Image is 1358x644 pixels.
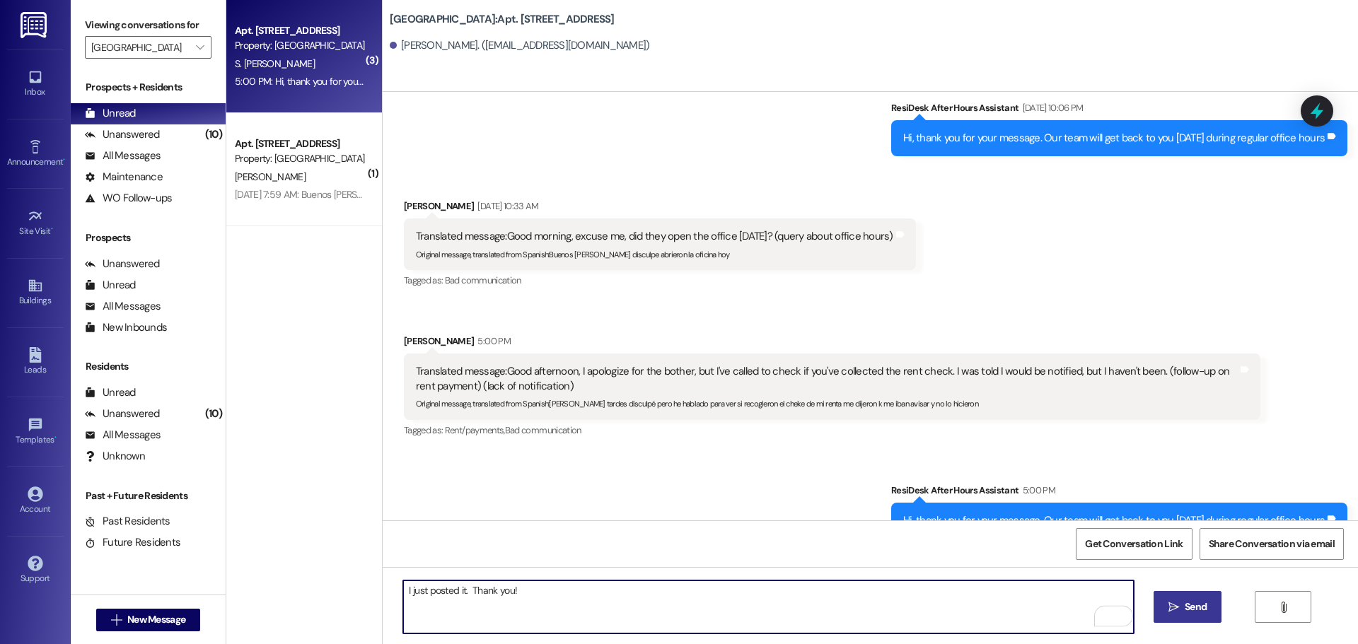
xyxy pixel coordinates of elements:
[51,224,53,234] span: •
[416,364,1238,394] div: Translated message: Good afternoon, I apologize for the bother, but I've called to check if you'v...
[202,124,226,146] div: (10)
[85,449,145,464] div: Unknown
[505,424,581,436] span: Bad communication
[196,42,204,53] i: 
[202,403,226,425] div: (10)
[404,199,916,218] div: [PERSON_NAME]
[235,57,315,70] span: S. [PERSON_NAME]
[7,551,64,590] a: Support
[235,136,366,151] div: Apt. [STREET_ADDRESS]
[474,199,538,213] div: [DATE] 10:33 AM
[1278,602,1289,613] i: 
[235,151,366,166] div: Property: [GEOGRAPHIC_DATA]
[7,482,64,520] a: Account
[235,75,663,88] div: 5:00 PM: Hi, thank you for your message. Our team will get back to you [DATE] during regular offi...
[85,14,211,36] label: Viewing conversations for
[404,334,1260,353] div: [PERSON_NAME]
[85,320,167,335] div: New Inbounds
[85,191,172,206] div: WO Follow-ups
[1154,591,1222,623] button: Send
[1209,537,1335,551] span: Share Conversation via email
[85,514,170,529] div: Past Residents
[85,406,160,421] div: Unanswered
[1076,528,1192,560] button: Get Conversation Link
[7,343,64,381] a: Leads
[21,12,50,38] img: ResiDesk Logo
[903,513,1325,528] div: Hi, thank you for your message. Our team will get back to you [DATE] during regular office hours
[7,204,64,242] a: Site Visit •
[235,38,366,53] div: Property: [GEOGRAPHIC_DATA]
[416,399,978,409] sub: Original message, translated from Spanish : [PERSON_NAME] tardes disculpé pero he hablado para ve...
[7,65,64,103] a: Inbox
[71,359,226,374] div: Residents
[445,274,521,286] span: Bad communication
[1185,599,1207,614] span: Send
[390,12,615,27] b: [GEOGRAPHIC_DATA]: Apt. [STREET_ADDRESS]
[54,433,57,443] span: •
[1168,602,1179,613] i: 
[404,270,916,291] div: Tagged as:
[235,170,306,183] span: [PERSON_NAME]
[85,428,161,443] div: All Messages
[891,100,1347,120] div: ResiDesk After Hours Assistant
[85,106,136,121] div: Unread
[445,424,505,436] span: Rent/payments ,
[903,131,1325,146] div: Hi, thank you for your message. Our team will get back to you [DATE] during regular office hours
[71,80,226,95] div: Prospects + Residents
[71,230,226,245] div: Prospects
[416,229,893,244] div: Translated message: Good morning, excuse me, did they open the office [DATE]? (query about office...
[390,38,650,53] div: [PERSON_NAME]. ([EMAIL_ADDRESS][DOMAIN_NAME])
[891,483,1347,503] div: ResiDesk After Hours Assistant
[111,614,122,626] i: 
[85,148,161,163] div: All Messages
[91,36,189,59] input: All communities
[1085,537,1183,551] span: Get Conversation Link
[235,23,366,38] div: Apt. [STREET_ADDRESS]
[1200,528,1344,560] button: Share Conversation via email
[416,250,730,259] sub: Original message, translated from Spanish : Buenos [PERSON_NAME] disculpe abrieron la oficina hoy
[1019,100,1084,115] div: [DATE] 10:06 PM
[474,334,510,349] div: 5:00 PM
[7,274,64,312] a: Buildings
[96,609,201,631] button: New Message
[63,155,65,165] span: •
[71,488,226,503] div: Past + Future Residents
[1019,483,1055,498] div: 5:00 PM
[85,170,163,185] div: Maintenance
[85,385,136,400] div: Unread
[85,535,180,550] div: Future Residents
[404,420,1260,440] div: Tagged as:
[85,257,160,271] div: Unanswered
[85,127,160,142] div: Unanswered
[403,580,1133,633] textarea: To enrich screen reader interactions, please activate Accessibility in Grammarly extension settings
[85,299,161,314] div: All Messages
[7,413,64,451] a: Templates •
[85,278,136,293] div: Unread
[127,612,185,627] span: New Message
